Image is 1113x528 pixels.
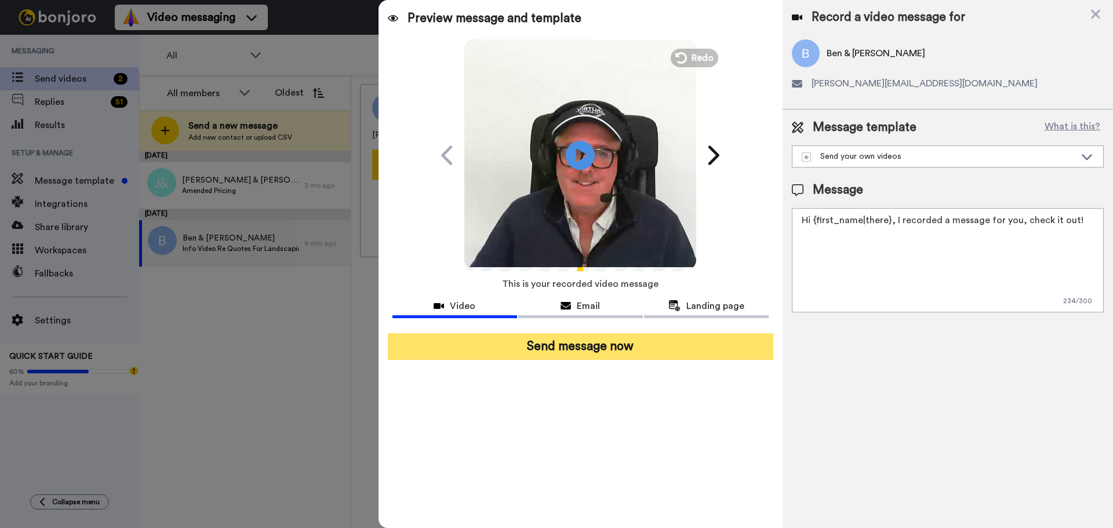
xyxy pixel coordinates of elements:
[1041,119,1104,136] button: What is this?
[388,333,773,360] button: Send message now
[792,208,1104,312] textarea: Hi {first_name|there}, I recorded a message for you, check it out!
[686,299,744,313] span: Landing page
[802,151,1075,162] div: Send your own videos
[802,152,811,162] img: demo-template.svg
[812,77,1038,90] span: [PERSON_NAME][EMAIL_ADDRESS][DOMAIN_NAME]
[813,119,916,136] span: Message template
[450,299,475,313] span: Video
[813,181,863,199] span: Message
[577,299,600,313] span: Email
[502,271,659,297] span: This is your recorded video message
